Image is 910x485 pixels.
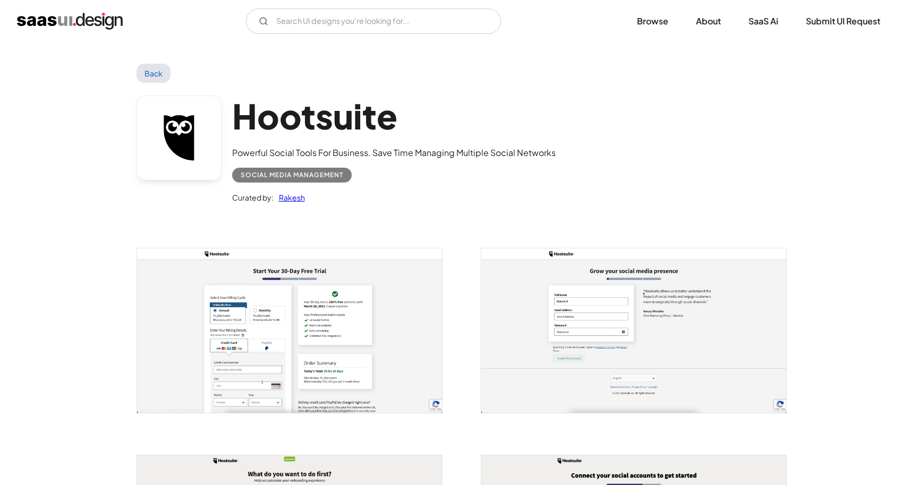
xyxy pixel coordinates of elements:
[481,248,786,413] img: 6039ed43f875488ec91f910c_hootsuite%20sign%20up.jpg
[246,8,501,34] input: Search UI designs you're looking for...
[624,10,681,33] a: Browse
[232,96,556,136] h1: Hootsuite
[481,248,786,413] a: open lightbox
[137,248,442,413] a: open lightbox
[241,169,343,181] div: Social Media Management
[232,146,556,159] div: Powerful Social Tools For Business. Save Time Managing Multiple Social Networks
[137,248,442,413] img: 6039ed43fa052d156529f7d6_hootsuite%2030%20days%20trial.jpg
[683,10,734,33] a: About
[137,64,171,83] a: Back
[274,191,305,204] a: Rakesh
[232,191,274,204] div: Curated by:
[246,8,501,34] form: Email Form
[793,10,893,33] a: Submit UI Request
[17,13,123,30] a: home
[736,10,791,33] a: SaaS Ai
